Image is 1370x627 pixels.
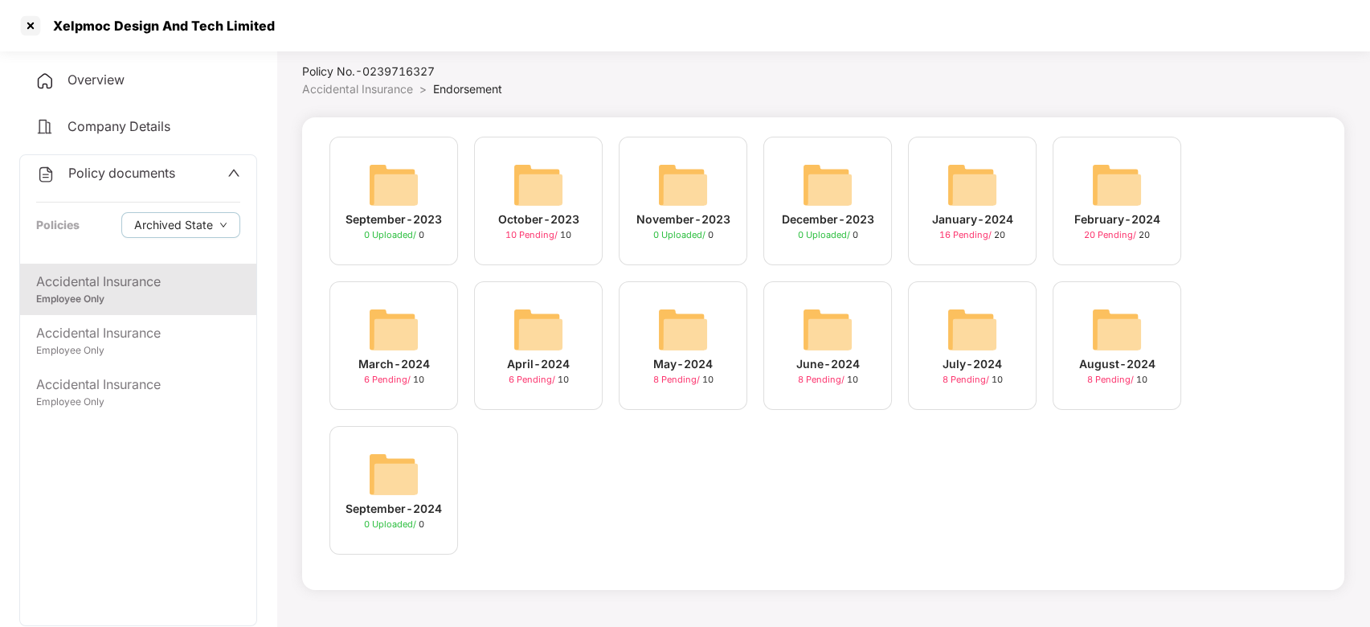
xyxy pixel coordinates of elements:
div: April-2024 [507,355,570,373]
span: 0 Uploaded / [653,229,708,240]
div: Accidental Insurance [36,375,240,395]
div: August-2024 [1079,355,1155,373]
img: svg+xml;base64,PHN2ZyB4bWxucz0iaHR0cDovL3d3dy53My5vcmcvMjAwMC9zdmciIHdpZHRoPSI2NCIgaGVpZ2h0PSI2NC... [513,159,564,211]
div: Employee Only [36,343,240,359]
div: 10 [1087,373,1147,387]
div: 20 [939,228,1005,242]
span: 10 Pending / [505,229,560,240]
div: 10 [653,373,714,387]
img: svg+xml;base64,PHN2ZyB4bWxucz0iaHR0cDovL3d3dy53My5vcmcvMjAwMC9zdmciIHdpZHRoPSI2NCIgaGVpZ2h0PSI2NC... [657,159,709,211]
div: Accidental Insurance [36,272,240,292]
span: Archived State [134,216,213,234]
div: 20 [1084,228,1150,242]
img: svg+xml;base64,PHN2ZyB4bWxucz0iaHR0cDovL3d3dy53My5vcmcvMjAwMC9zdmciIHdpZHRoPSI2NCIgaGVpZ2h0PSI2NC... [1091,159,1143,211]
img: svg+xml;base64,PHN2ZyB4bWxucz0iaHR0cDovL3d3dy53My5vcmcvMjAwMC9zdmciIHdpZHRoPSIyNCIgaGVpZ2h0PSIyNC... [36,165,55,184]
div: 10 [943,373,1003,387]
div: July-2024 [943,355,1002,373]
img: svg+xml;base64,PHN2ZyB4bWxucz0iaHR0cDovL3d3dy53My5vcmcvMjAwMC9zdmciIHdpZHRoPSI2NCIgaGVpZ2h0PSI2NC... [513,304,564,355]
span: 8 Pending / [798,374,847,385]
span: 8 Pending / [653,374,702,385]
img: svg+xml;base64,PHN2ZyB4bWxucz0iaHR0cDovL3d3dy53My5vcmcvMjAwMC9zdmciIHdpZHRoPSI2NCIgaGVpZ2h0PSI2NC... [1091,304,1143,355]
span: 8 Pending / [1087,374,1136,385]
img: svg+xml;base64,PHN2ZyB4bWxucz0iaHR0cDovL3d3dy53My5vcmcvMjAwMC9zdmciIHdpZHRoPSI2NCIgaGVpZ2h0PSI2NC... [947,304,998,355]
img: svg+xml;base64,PHN2ZyB4bWxucz0iaHR0cDovL3d3dy53My5vcmcvMjAwMC9zdmciIHdpZHRoPSI2NCIgaGVpZ2h0PSI2NC... [802,304,853,355]
span: 0 Uploaded / [364,229,419,240]
div: January-2024 [932,211,1013,228]
div: Employee Only [36,395,240,410]
span: 6 Pending / [364,374,413,385]
img: svg+xml;base64,PHN2ZyB4bWxucz0iaHR0cDovL3d3dy53My5vcmcvMjAwMC9zdmciIHdpZHRoPSI2NCIgaGVpZ2h0PSI2NC... [657,304,709,355]
div: September-2023 [346,211,442,228]
div: March-2024 [358,355,430,373]
img: svg+xml;base64,PHN2ZyB4bWxucz0iaHR0cDovL3d3dy53My5vcmcvMjAwMC9zdmciIHdpZHRoPSI2NCIgaGVpZ2h0PSI2NC... [368,449,419,500]
img: svg+xml;base64,PHN2ZyB4bWxucz0iaHR0cDovL3d3dy53My5vcmcvMjAwMC9zdmciIHdpZHRoPSIyNCIgaGVpZ2h0PSIyNC... [35,117,55,137]
img: svg+xml;base64,PHN2ZyB4bWxucz0iaHR0cDovL3d3dy53My5vcmcvMjAwMC9zdmciIHdpZHRoPSI2NCIgaGVpZ2h0PSI2NC... [802,159,853,211]
img: svg+xml;base64,PHN2ZyB4bWxucz0iaHR0cDovL3d3dy53My5vcmcvMjAwMC9zdmciIHdpZHRoPSI2NCIgaGVpZ2h0PSI2NC... [947,159,998,211]
div: May-2024 [653,355,713,373]
img: svg+xml;base64,PHN2ZyB4bWxucz0iaHR0cDovL3d3dy53My5vcmcvMjAwMC9zdmciIHdpZHRoPSI2NCIgaGVpZ2h0PSI2NC... [368,304,419,355]
div: 0 [798,228,858,242]
span: 16 Pending / [939,229,994,240]
div: September-2024 [346,500,442,518]
div: June-2024 [796,355,860,373]
span: up [227,166,240,179]
div: Employee Only [36,292,240,307]
span: > [419,82,427,96]
div: Policy No.- 0239716327 [302,63,550,80]
img: svg+xml;base64,PHN2ZyB4bWxucz0iaHR0cDovL3d3dy53My5vcmcvMjAwMC9zdmciIHdpZHRoPSIyNCIgaGVpZ2h0PSIyNC... [35,72,55,91]
div: 10 [798,373,858,387]
div: Policies [36,216,80,234]
span: 0 Uploaded / [364,518,419,530]
span: Overview [67,72,125,88]
img: svg+xml;base64,PHN2ZyB4bWxucz0iaHR0cDovL3d3dy53My5vcmcvMjAwMC9zdmciIHdpZHRoPSI2NCIgaGVpZ2h0PSI2NC... [368,159,419,211]
button: Archived Statedown [121,212,240,238]
span: Endorsement [433,82,502,96]
div: 0 [653,228,714,242]
div: 0 [364,518,424,531]
span: down [219,221,227,230]
span: 8 Pending / [943,374,992,385]
div: October-2023 [498,211,579,228]
span: Company Details [67,118,170,134]
div: 10 [364,373,424,387]
div: December-2023 [782,211,874,228]
div: 10 [505,228,571,242]
div: February-2024 [1074,211,1160,228]
span: 0 Uploaded / [798,229,853,240]
span: Accidental Insurance [302,82,413,96]
div: Xelpmoc Design And Tech Limited [43,18,275,34]
div: Accidental Insurance [36,323,240,343]
div: 10 [509,373,569,387]
span: 6 Pending / [509,374,558,385]
span: Policy documents [68,165,175,181]
div: November-2023 [636,211,730,228]
span: 20 Pending / [1084,229,1139,240]
div: 0 [364,228,424,242]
